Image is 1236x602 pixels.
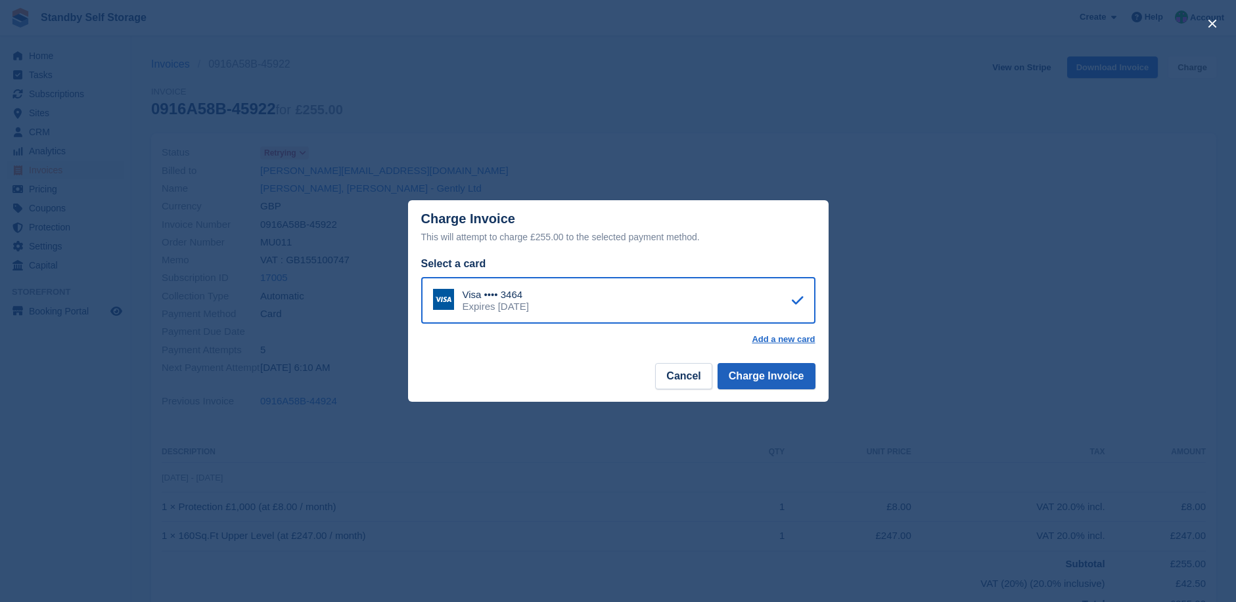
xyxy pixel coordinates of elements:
[752,334,815,345] a: Add a new card
[421,256,815,272] div: Select a card
[433,289,454,310] img: Visa Logo
[655,363,712,389] button: Cancel
[1202,13,1223,34] button: close
[421,229,815,245] div: This will attempt to charge £255.00 to the selected payment method.
[463,289,529,301] div: Visa •••• 3464
[421,211,815,245] div: Charge Invoice
[463,301,529,312] div: Expires [DATE]
[718,363,815,389] button: Charge Invoice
